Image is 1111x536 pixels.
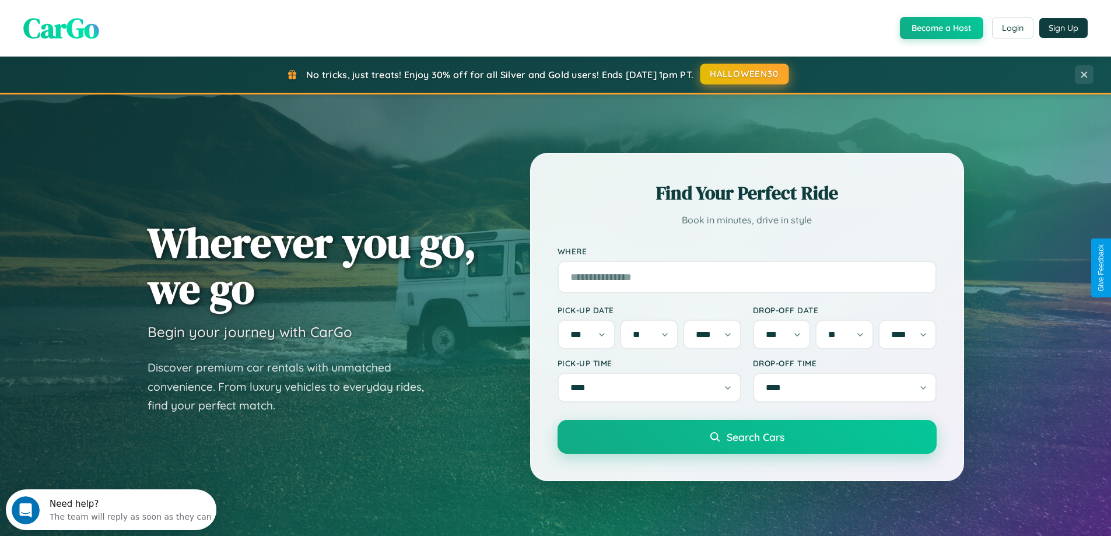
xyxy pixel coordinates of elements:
[727,430,784,443] span: Search Cars
[44,10,206,19] div: Need help?
[148,358,439,415] p: Discover premium car rentals with unmatched convenience. From luxury vehicles to everyday rides, ...
[1039,18,1088,38] button: Sign Up
[23,9,99,47] span: CarGo
[558,180,937,206] h2: Find Your Perfect Ride
[558,246,937,256] label: Where
[558,305,741,315] label: Pick-up Date
[558,212,937,229] p: Book in minutes, drive in style
[148,323,352,341] h3: Begin your journey with CarGo
[992,17,1033,38] button: Login
[44,19,206,31] div: The team will reply as soon as they can
[558,420,937,454] button: Search Cars
[900,17,983,39] button: Become a Host
[753,305,937,315] label: Drop-off Date
[700,64,789,85] button: HALLOWEEN30
[558,358,741,368] label: Pick-up Time
[148,219,476,311] h1: Wherever you go, we go
[306,69,693,80] span: No tricks, just treats! Enjoy 30% off for all Silver and Gold users! Ends [DATE] 1pm PT.
[12,496,40,524] iframe: Intercom live chat
[6,489,216,530] iframe: Intercom live chat discovery launcher
[753,358,937,368] label: Drop-off Time
[1097,244,1105,292] div: Give Feedback
[5,5,217,37] div: Open Intercom Messenger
